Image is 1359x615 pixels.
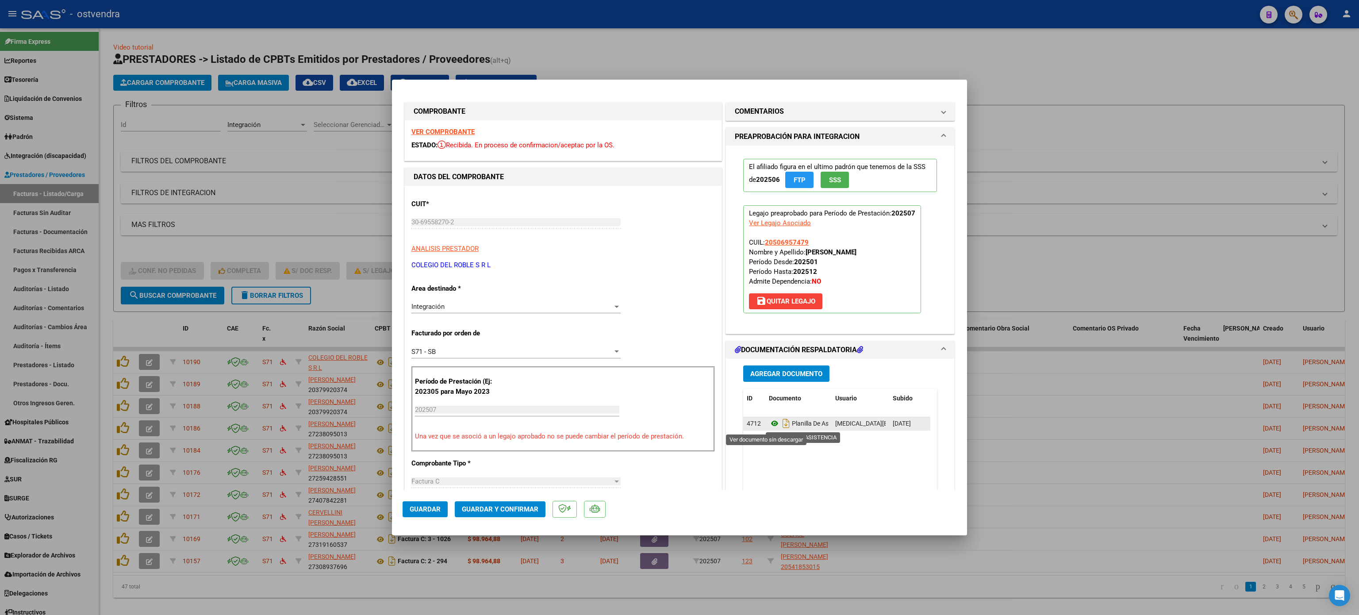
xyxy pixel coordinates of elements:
strong: 202501 [794,258,818,266]
div: DOCUMENTACIÓN RESPALDATORIA [726,359,954,542]
p: CUIT [411,199,503,209]
button: Agregar Documento [743,365,829,382]
strong: 202507 [891,209,915,217]
strong: COMPROBANTE [414,107,465,115]
button: Guardar y Confirmar [455,501,545,517]
datatable-header-cell: Subido [889,389,933,408]
span: FTP [794,176,806,184]
span: ANALISIS PRESTADOR [411,245,479,253]
mat-icon: save [756,296,767,306]
button: Quitar Legajo [749,293,822,309]
datatable-header-cell: Documento [765,389,832,408]
div: PREAPROBACIÓN PARA INTEGRACION [726,146,954,334]
strong: [PERSON_NAME] [806,248,856,256]
span: Integración [411,303,445,311]
span: SSS [829,176,841,184]
span: 20506957479 [765,238,809,246]
span: CUIL: Nombre y Apellido: Período Desde: Período Hasta: Admite Dependencia: [749,238,856,285]
span: Agregar Documento [750,370,822,378]
p: Período de Prestación (Ej: 202305 para Mayo 2023 [415,377,504,396]
span: Documento [769,395,801,402]
span: Planilla De Asistencia [769,420,850,427]
p: COLEGIO DEL ROBLE S R L [411,260,715,270]
p: Facturado por orden de [411,328,503,338]
span: Guardar [410,505,441,513]
span: Subido [893,395,913,402]
h1: PREAPROBACIÓN PARA INTEGRACION [735,131,860,142]
span: Factura C [411,477,440,485]
p: Area destinado * [411,284,503,294]
span: Recibida. En proceso de confirmacion/aceptac por la OS. [438,141,614,149]
strong: NO [812,277,821,285]
span: Quitar Legajo [756,297,815,305]
p: El afiliado figura en el ultimo padrón que tenemos de la SSS de [743,159,937,192]
strong: 202512 [793,268,817,276]
span: ESTADO: [411,141,438,149]
button: FTP [785,172,814,188]
p: Una vez que se asoció a un legajo aprobado no se puede cambiar el período de prestación. [415,431,711,442]
i: Descargar documento [780,416,792,430]
button: Guardar [403,501,448,517]
mat-expansion-panel-header: COMENTARIOS [726,103,954,120]
mat-expansion-panel-header: PREAPROBACIÓN PARA INTEGRACION [726,128,954,146]
span: ID [747,395,752,402]
datatable-header-cell: ID [743,389,765,408]
button: SSS [821,172,849,188]
span: Guardar y Confirmar [462,505,538,513]
div: Ver Legajo Asociado [749,218,811,228]
mat-expansion-panel-header: DOCUMENTACIÓN RESPALDATORIA [726,341,954,359]
h1: DOCUMENTACIÓN RESPALDATORIA [735,345,863,355]
div: Open Intercom Messenger [1329,585,1350,606]
strong: 202506 [756,176,780,184]
p: Legajo preaprobado para Período de Prestación: [743,205,921,313]
span: 4712 [747,420,761,427]
span: Usuario [835,395,857,402]
p: Comprobante Tipo * [411,458,503,469]
datatable-header-cell: Usuario [832,389,889,408]
strong: DATOS DEL COMPROBANTE [414,173,504,181]
a: VER COMPROBANTE [411,128,475,136]
span: S71 - SB [411,348,436,356]
span: [DATE] [893,420,911,427]
span: [MEDICAL_DATA][EMAIL_ADDRESS][DOMAIN_NAME] - [PERSON_NAME] [835,420,1032,427]
h1: COMENTARIOS [735,106,784,117]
